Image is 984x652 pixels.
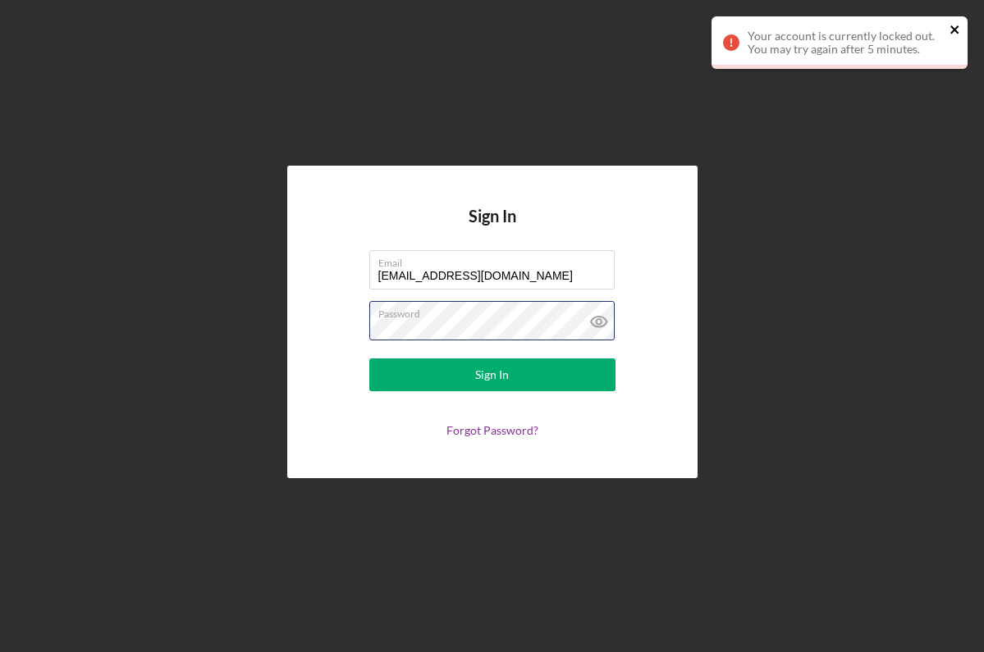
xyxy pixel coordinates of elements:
label: Password [378,302,615,320]
div: Sign In [475,358,509,391]
a: Forgot Password? [446,423,538,437]
button: Sign In [369,358,616,391]
div: Your account is currently locked out. You may try again after 5 minutes. [748,30,945,56]
button: close [950,23,961,39]
label: Email [378,251,615,269]
h4: Sign In [469,207,516,250]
